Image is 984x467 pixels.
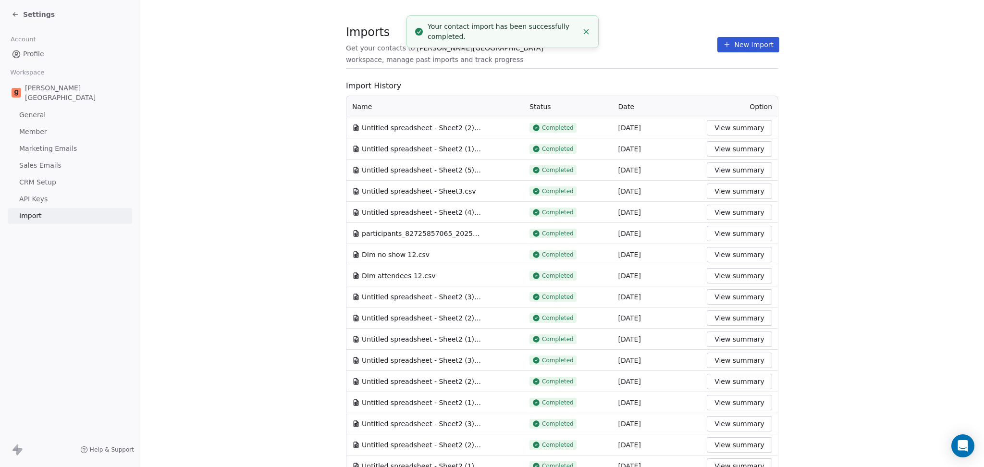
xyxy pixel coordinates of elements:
[12,88,21,98] img: Goela%20School%20Logos%20(4).png
[19,144,77,154] span: Marketing Emails
[707,353,772,368] button: View summary
[90,446,134,454] span: Help & Support
[618,103,634,111] span: Date
[542,124,574,132] span: Completed
[23,49,44,59] span: Profile
[362,123,482,133] span: Untitled spreadsheet - Sheet2 (2).csv
[346,43,415,53] span: Get your contacts to
[80,446,134,454] a: Help & Support
[618,186,696,196] div: [DATE]
[750,103,772,111] span: Option
[362,292,482,302] span: Untitled spreadsheet - Sheet2 (3).csv
[580,25,592,38] button: Close toast
[717,37,779,52] button: New Import
[618,440,696,450] div: [DATE]
[542,187,574,195] span: Completed
[542,335,574,343] span: Completed
[542,145,574,153] span: Completed
[362,334,482,344] span: Untitled spreadsheet - Sheet2 (1).csv
[346,25,717,39] span: Imports
[618,165,696,175] div: [DATE]
[8,107,132,123] a: General
[618,313,696,323] div: [DATE]
[362,186,476,196] span: Untitled spreadsheet - Sheet3.csv
[19,194,48,204] span: API Keys
[951,434,974,457] div: Open Intercom Messenger
[8,208,132,224] a: Import
[542,378,574,385] span: Completed
[618,377,696,386] div: [DATE]
[8,174,132,190] a: CRM Setup
[618,334,696,344] div: [DATE]
[362,165,482,175] span: Untitled spreadsheet - Sheet2 (5).csv
[8,46,132,62] a: Profile
[618,419,696,429] div: [DATE]
[707,332,772,347] button: View summary
[707,162,772,178] button: View summary
[417,43,543,53] span: [PERSON_NAME][GEOGRAPHIC_DATA]
[8,124,132,140] a: Member
[346,55,523,64] span: workspace, manage past imports and track progress
[618,250,696,259] div: [DATE]
[542,230,574,237] span: Completed
[362,440,482,450] span: Untitled spreadsheet - Sheet2 (2).csv
[12,10,55,19] a: Settings
[362,271,435,281] span: DIm attendees 12.csv
[362,313,482,323] span: Untitled spreadsheet - Sheet2 (2).csv
[19,127,47,137] span: Member
[362,419,482,429] span: Untitled spreadsheet - Sheet2 (3).csv
[352,102,372,111] span: Name
[25,83,128,102] span: [PERSON_NAME][GEOGRAPHIC_DATA]
[707,395,772,410] button: View summary
[707,120,772,135] button: View summary
[707,226,772,241] button: View summary
[618,271,696,281] div: [DATE]
[362,398,482,407] span: Untitled spreadsheet - Sheet2 (1).csv
[542,441,574,449] span: Completed
[542,251,574,258] span: Completed
[707,141,772,157] button: View summary
[8,158,132,173] a: Sales Emails
[19,177,56,187] span: CRM Setup
[707,416,772,431] button: View summary
[618,229,696,238] div: [DATE]
[618,123,696,133] div: [DATE]
[707,268,772,283] button: View summary
[362,377,482,386] span: Untitled spreadsheet - Sheet2 (2).csv
[618,356,696,365] div: [DATE]
[707,184,772,199] button: View summary
[542,420,574,428] span: Completed
[618,398,696,407] div: [DATE]
[707,247,772,262] button: View summary
[542,272,574,280] span: Completed
[362,250,430,259] span: DIm no show 12.csv
[707,289,772,305] button: View summary
[8,191,132,207] a: API Keys
[23,10,55,19] span: Settings
[542,209,574,216] span: Completed
[542,399,574,406] span: Completed
[707,437,772,453] button: View summary
[362,356,482,365] span: Untitled spreadsheet - Sheet2 (3).csv
[707,310,772,326] button: View summary
[6,65,49,80] span: Workspace
[618,292,696,302] div: [DATE]
[542,314,574,322] span: Completed
[346,80,778,92] span: Import History
[542,166,574,174] span: Completed
[362,229,482,238] span: participants_82725857065_2025_08_31.csv
[618,144,696,154] div: [DATE]
[428,22,578,42] div: Your contact import has been successfully completed.
[19,211,41,221] span: Import
[707,205,772,220] button: View summary
[362,208,482,217] span: Untitled spreadsheet - Sheet2 (4).csv
[618,208,696,217] div: [DATE]
[542,293,574,301] span: Completed
[362,144,482,154] span: Untitled spreadsheet - Sheet2 (1).csv
[542,356,574,364] span: Completed
[707,374,772,389] button: View summary
[19,110,46,120] span: General
[6,32,40,47] span: Account
[8,141,132,157] a: Marketing Emails
[19,160,61,171] span: Sales Emails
